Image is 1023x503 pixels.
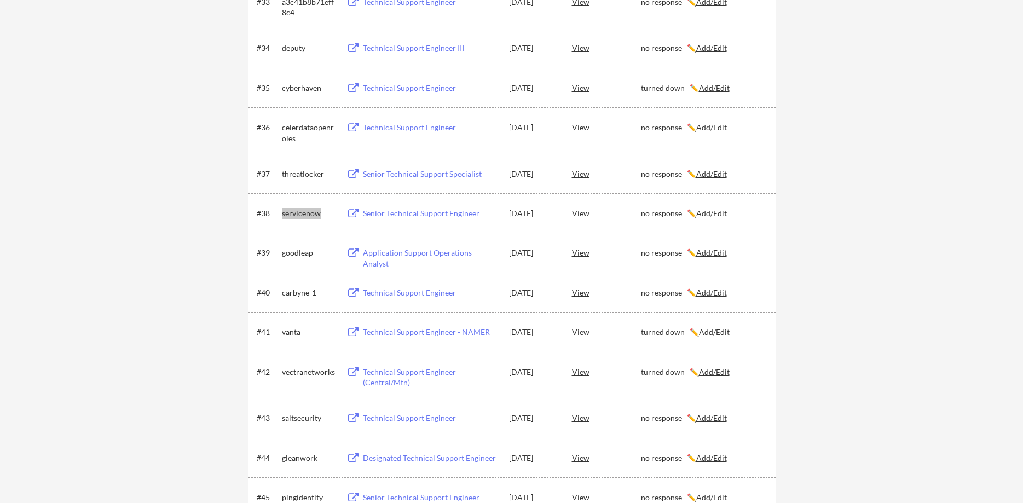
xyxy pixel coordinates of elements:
div: Application Support Operations Analyst [363,247,499,269]
div: turned down ✏️ [641,327,766,338]
div: vanta [282,327,337,338]
div: pingidentity [282,492,337,503]
div: carbyne-1 [282,287,337,298]
div: turned down ✏️ [641,367,766,378]
div: no response ✏️ [641,492,766,503]
div: [DATE] [509,367,557,378]
div: View [572,322,641,342]
div: [DATE] [509,327,557,338]
div: Technical Support Engineer [363,122,499,133]
div: #42 [257,367,278,378]
div: [DATE] [509,413,557,424]
div: deputy [282,43,337,54]
div: View [572,362,641,381]
u: Add/Edit [696,288,727,297]
div: gleanwork [282,453,337,464]
div: #39 [257,247,278,258]
div: no response ✏️ [641,169,766,180]
div: #38 [257,208,278,219]
div: Senior Technical Support Specialist [363,169,499,180]
div: [DATE] [509,122,557,133]
div: View [572,282,641,302]
div: no response ✏️ [641,247,766,258]
div: View [572,117,641,137]
div: goodleap [282,247,337,258]
div: Senior Technical Support Engineer [363,492,499,503]
div: threatlocker [282,169,337,180]
u: Add/Edit [696,413,727,423]
div: #37 [257,169,278,180]
div: #45 [257,492,278,503]
div: #35 [257,83,278,94]
div: no response ✏️ [641,43,766,54]
div: no response ✏️ [641,287,766,298]
div: [DATE] [509,492,557,503]
u: Add/Edit [696,209,727,218]
div: celerdataopenroles [282,122,337,143]
u: Add/Edit [699,367,730,377]
u: Add/Edit [696,453,727,462]
div: Technical Support Engineer (Central/Mtn) [363,367,499,388]
div: [DATE] [509,208,557,219]
div: Technical Support Engineer [363,413,499,424]
div: View [572,242,641,262]
u: Add/Edit [696,43,727,53]
div: #34 [257,43,278,54]
div: Technical Support Engineer [363,83,499,94]
div: turned down ✏️ [641,83,766,94]
div: Technical Support Engineer [363,287,499,298]
div: [DATE] [509,247,557,258]
u: Add/Edit [699,83,730,92]
u: Add/Edit [699,327,730,337]
u: Add/Edit [696,493,727,502]
div: no response ✏️ [641,208,766,219]
div: View [572,448,641,467]
div: no response ✏️ [641,453,766,464]
div: servicenow [282,208,337,219]
div: #44 [257,453,278,464]
div: View [572,408,641,427]
div: [DATE] [509,287,557,298]
div: Technical Support Engineer III [363,43,499,54]
div: no response ✏️ [641,122,766,133]
div: vectranetworks [282,367,337,378]
div: [DATE] [509,169,557,180]
div: cyberhaven [282,83,337,94]
div: [DATE] [509,453,557,464]
div: View [572,38,641,57]
div: View [572,164,641,183]
div: no response ✏️ [641,413,766,424]
u: Add/Edit [696,169,727,178]
div: [DATE] [509,43,557,54]
div: #41 [257,327,278,338]
u: Add/Edit [696,123,727,132]
div: View [572,203,641,223]
u: Add/Edit [696,248,727,257]
div: #43 [257,413,278,424]
div: saltsecurity [282,413,337,424]
div: #40 [257,287,278,298]
div: Designated Technical Support Engineer [363,453,499,464]
div: Technical Support Engineer - NAMER [363,327,499,338]
div: Senior Technical Support Engineer [363,208,499,219]
div: #36 [257,122,278,133]
div: View [572,78,641,97]
div: [DATE] [509,83,557,94]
